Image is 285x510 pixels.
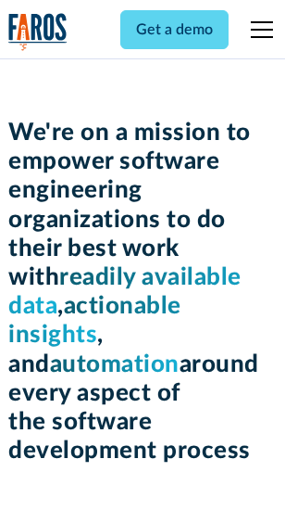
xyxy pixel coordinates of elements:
div: menu [240,7,277,52]
span: readily available data [8,265,242,318]
span: actionable insights [8,294,181,347]
h1: We're on a mission to empower software engineering organizations to do their best work with , , a... [8,119,277,465]
img: Logo of the analytics and reporting company Faros. [8,13,68,51]
span: automation [50,352,180,376]
a: home [8,13,68,51]
a: Get a demo [120,10,229,49]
